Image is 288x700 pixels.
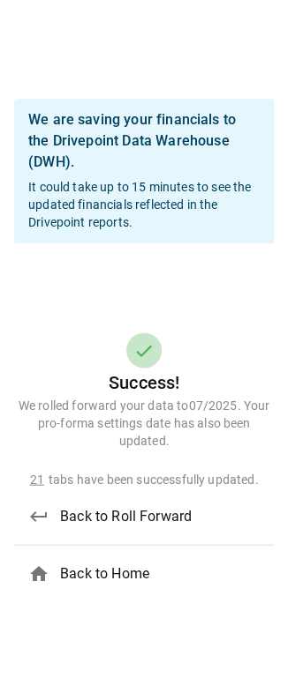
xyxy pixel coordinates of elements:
p: We rolled forward your data to 07/2025 . Your pro-forma settings date has also been updated. [14,396,274,449]
span: check [133,339,155,361]
span: home [28,562,49,584]
h6: Success! [14,368,274,396]
span: Back to Roll Forward [60,505,260,526]
span: 21 [30,472,44,486]
div: It could take up to 15 minutes to see the updated financials reflected in the Drivepoint reports. [28,104,260,238]
span: keyboard_return [28,505,49,526]
div: We are saving your financials to the Drivepoint Data Warehouse (DWH). [28,109,260,173]
p: tabs have been successfully updated. [14,470,274,488]
span: Back to Home [60,562,260,584]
